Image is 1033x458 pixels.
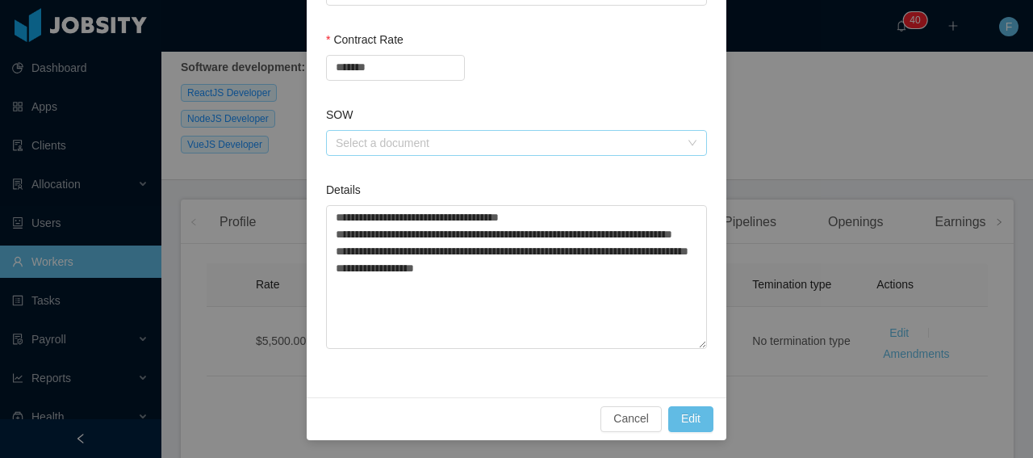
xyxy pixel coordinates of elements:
[326,108,353,121] label: SOW
[326,205,707,349] textarea: Details
[600,406,662,432] button: Cancel
[326,33,404,46] label: Contract Rate
[688,138,697,149] i: icon: down
[327,56,464,80] input: Contract Rate
[326,183,361,196] label: Details
[668,406,713,432] button: Edit
[336,135,680,151] div: Select a document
